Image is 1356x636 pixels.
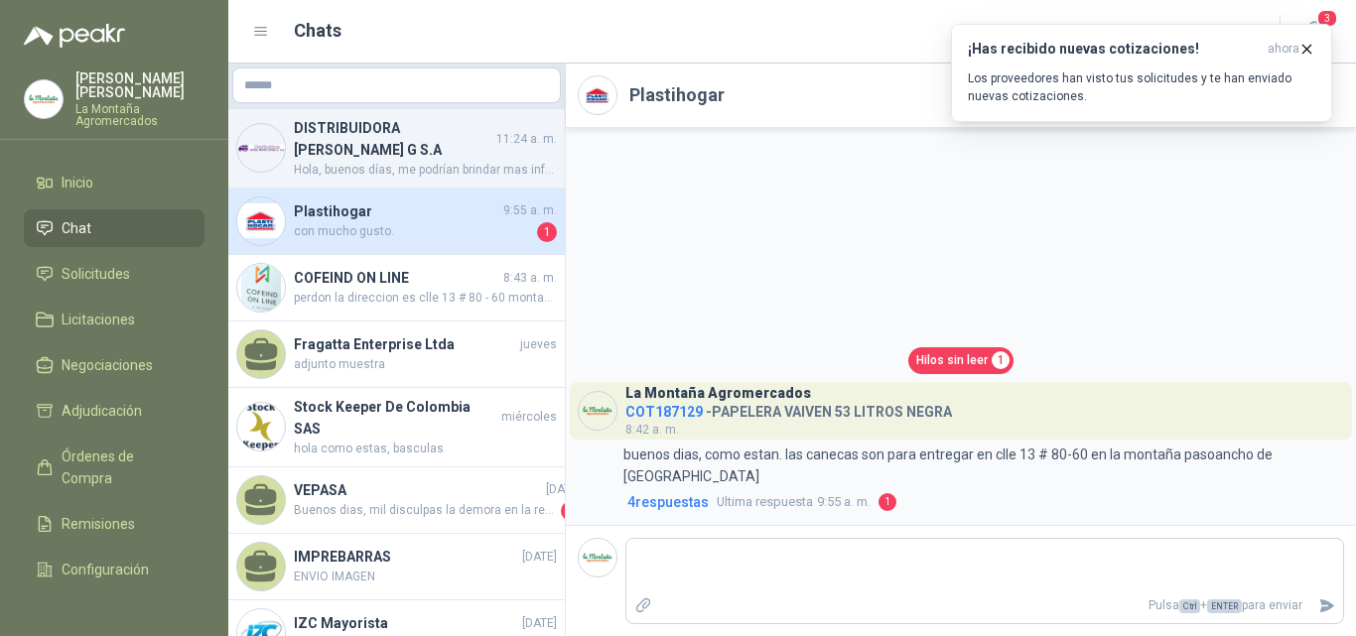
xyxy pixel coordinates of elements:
h2: Plastihogar [629,81,725,109]
a: Company LogoDISTRIBUIDORA [PERSON_NAME] G S.A11:24 a. m.Hola, buenos días, me podrían brindar mas... [228,109,565,189]
span: perdon la direccion es clle 13 # 80 - 60 montaña de pasoancho [294,289,557,308]
span: 9:55 a. m. [717,492,871,512]
h4: VEPASA [294,479,542,501]
a: VEPASA[DATE]Buenos dias, mil disculpas la demora en la respuesta. Nosotros estamos ubicados en [G... [228,467,565,534]
h4: IMPREBARRAS [294,546,518,568]
a: Chat [24,209,204,247]
span: 8:43 a. m. [503,269,557,288]
p: buenos dias, como estan. las canecas son para entregar en clle 13 # 80-60 en la montaña pasoancho... [623,444,1344,487]
span: Adjudicación [62,400,142,422]
span: Buenos dias, mil disculpas la demora en la respuesta. Nosotros estamos ubicados en [GEOGRAPHIC_DA... [294,501,557,521]
span: Inicio [62,172,93,193]
a: Company LogoCOFEIND ON LINE8:43 a. m.perdon la direccion es clle 13 # 80 - 60 montaña de pasoancho [228,255,565,321]
label: Adjuntar archivos [626,588,660,623]
img: Logo peakr [24,24,125,48]
span: 1 [879,493,896,511]
img: Company Logo [579,76,616,114]
span: 8:42 a. m. [625,423,679,437]
span: 4 respuesta s [627,491,709,513]
p: [PERSON_NAME] [PERSON_NAME] [75,71,204,99]
h3: La Montaña Agromercados [625,388,811,399]
span: Configuración [62,559,149,580]
a: Company LogoStock Keeper De Colombia SASmiércoleshola como estas, basculas [228,388,565,467]
span: Negociaciones [62,354,153,376]
h4: COFEIND ON LINE [294,267,499,289]
a: Hilos sin leer1 [908,347,1014,374]
span: adjunto muestra [294,355,557,374]
a: Remisiones [24,505,204,543]
button: 3 [1296,14,1332,50]
h4: DISTRIBUIDORA [PERSON_NAME] G S.A [294,117,492,161]
h3: ¡Has recibido nuevas cotizaciones! [968,41,1260,58]
img: Company Logo [237,124,285,172]
p: Los proveedores han visto tus solicitudes y te han enviado nuevas cotizaciones. [968,69,1315,105]
a: Negociaciones [24,346,204,384]
span: jueves [520,335,557,354]
img: Company Logo [579,539,616,576]
span: COT187129 [625,404,703,420]
span: 9:55 a. m. [503,201,557,220]
a: Fragatta Enterprise Ltdajuevesadjunto muestra [228,321,565,388]
h4: Stock Keeper De Colombia SAS [294,396,497,440]
p: Pulsa + para enviar [660,588,1311,623]
p: La Montaña Agromercados [75,103,204,127]
span: Ctrl [1179,599,1200,613]
span: Remisiones [62,513,135,535]
span: 1 [992,351,1010,369]
button: Enviar [1310,588,1343,623]
h4: IZC Mayorista [294,612,518,634]
span: [DATE] [522,548,557,567]
span: ENTER [1207,599,1242,613]
span: ENVIO IMAGEN [294,568,557,586]
a: Configuración [24,551,204,588]
a: Solicitudes [24,255,204,293]
span: 1 [537,222,557,242]
img: Company Logo [579,392,616,430]
span: Licitaciones [62,309,135,330]
img: Company Logo [25,80,63,118]
a: Company LogoPlastihogar9:55 a. m.con mucho gusto.1 [228,189,565,255]
span: Solicitudes [62,263,130,285]
button: ¡Has recibido nuevas cotizaciones!ahora Los proveedores han visto tus solicitudes y te han enviad... [951,24,1332,122]
h4: Fragatta Enterprise Ltda [294,333,516,355]
h1: Chats [294,17,341,45]
span: Hola, buenos días, me podrían brindar mas información respecto a la toalla y el papel higiénico s... [294,161,557,180]
span: Órdenes de Compra [62,445,186,489]
span: hola como estas, basculas [294,440,557,458]
span: ahora [1268,41,1299,58]
a: Licitaciones [24,301,204,338]
a: Adjudicación [24,392,204,430]
span: miércoles [501,408,557,427]
h4: Plastihogar [294,200,499,222]
span: 1 [561,501,581,521]
span: Hilos sin leer [916,351,988,370]
span: 11:24 a. m. [496,130,557,149]
img: Company Logo [237,197,285,245]
a: Órdenes de Compra [24,438,204,497]
span: Ultima respuesta [717,492,813,512]
span: Chat [62,217,91,239]
img: Company Logo [237,264,285,312]
a: 4respuestasUltima respuesta9:55 a. m.1 [623,491,1344,513]
span: [DATE] [522,614,557,633]
span: con mucho gusto. [294,222,533,242]
a: Inicio [24,164,204,201]
h4: - PAPELERA VAIVEN 53 LITROS NEGRA [625,399,952,418]
a: IMPREBARRAS[DATE]ENVIO IMAGEN [228,534,565,600]
img: Company Logo [237,403,285,450]
span: [DATE] [546,480,581,499]
span: 3 [1316,9,1338,28]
